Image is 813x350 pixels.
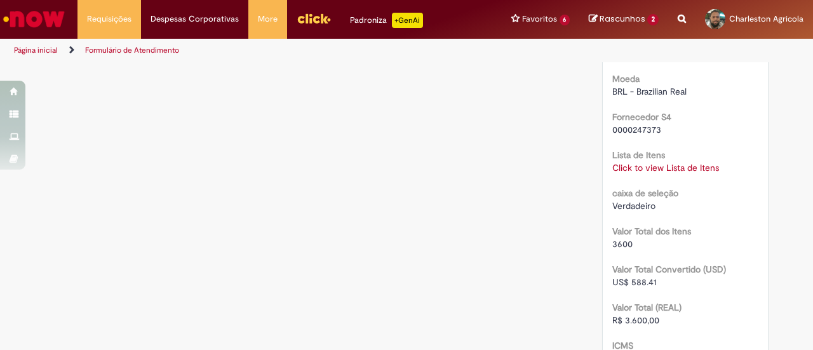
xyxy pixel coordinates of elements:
a: Formulário de Atendimento [85,45,179,55]
p: +GenAi [392,13,423,28]
div: Padroniza [350,13,423,28]
a: Click to view Lista de Itens [612,162,719,173]
b: Lista de Itens [612,149,665,161]
span: 0000247373 [612,124,661,135]
img: ServiceNow [1,6,67,32]
b: Fornecedor S4 [612,111,671,123]
span: US$ 588.41 [612,276,657,288]
b: Valor Total dos Itens [612,225,691,237]
span: BRL - Brazilian Real [612,86,687,97]
img: click_logo_yellow_360x200.png [297,9,331,28]
span: Despesas Corporativas [151,13,239,25]
span: More [258,13,278,25]
a: Página inicial [14,45,58,55]
span: Rascunhos [600,13,645,25]
b: Valor Total (REAL) [612,302,682,313]
span: 3600 [612,238,633,250]
span: Charleston Agricola [729,13,803,24]
span: Verdadeiro [612,200,655,212]
a: Rascunhos [589,13,659,25]
span: R$ 3.600,00 [612,314,659,326]
span: 2 [647,14,659,25]
b: Valor Total Convertido (USD) [612,264,726,275]
span: 6 [560,15,570,25]
span: Favoritos [522,13,557,25]
span: Requisições [87,13,131,25]
b: caixa de seleção [612,187,678,199]
b: Moeda [612,73,640,84]
ul: Trilhas de página [10,39,532,62]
